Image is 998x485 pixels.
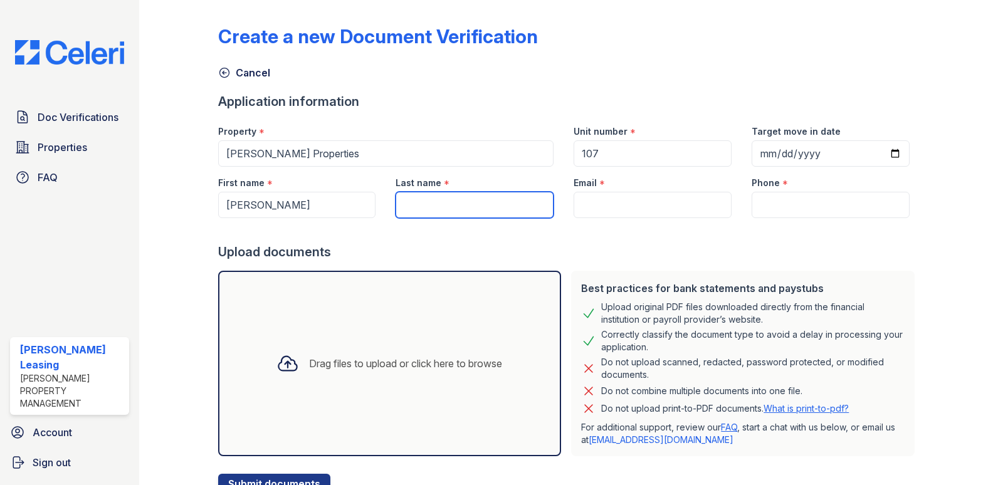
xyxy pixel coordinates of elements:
label: Email [574,177,597,189]
label: Last name [396,177,441,189]
span: Doc Verifications [38,110,118,125]
a: Doc Verifications [10,105,129,130]
div: Upload documents [218,243,920,261]
a: [EMAIL_ADDRESS][DOMAIN_NAME] [589,434,733,445]
span: Sign out [33,455,71,470]
div: Application information [218,93,920,110]
div: Do not combine multiple documents into one file. [601,383,802,399]
div: [PERSON_NAME] Leasing [20,342,124,372]
a: Properties [10,135,129,160]
a: Account [5,420,134,445]
p: For additional support, review our , start a chat with us below, or email us at [581,421,905,446]
a: FAQ [10,165,129,190]
a: What is print-to-pdf? [764,403,849,414]
div: Create a new Document Verification [218,25,538,48]
label: Unit number [574,125,628,138]
a: FAQ [721,422,737,432]
div: [PERSON_NAME] Property Management [20,372,124,410]
span: Account [33,425,72,440]
a: Cancel [218,65,270,80]
div: Do not upload scanned, redacted, password protected, or modified documents. [601,356,905,381]
label: First name [218,177,265,189]
p: Do not upload print-to-PDF documents. [601,402,849,415]
span: FAQ [38,170,58,185]
img: CE_Logo_Blue-a8612792a0a2168367f1c8372b55b34899dd931a85d93a1a3d3e32e68fde9ad4.png [5,40,134,65]
div: Drag files to upload or click here to browse [309,356,502,371]
span: Properties [38,140,87,155]
label: Target move in date [752,125,841,138]
div: Upload original PDF files downloaded directly from the financial institution or payroll provider’... [601,301,905,326]
label: Phone [752,177,780,189]
div: Correctly classify the document type to avoid a delay in processing your application. [601,328,905,353]
a: Sign out [5,450,134,475]
label: Property [218,125,256,138]
div: Best practices for bank statements and paystubs [581,281,905,296]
